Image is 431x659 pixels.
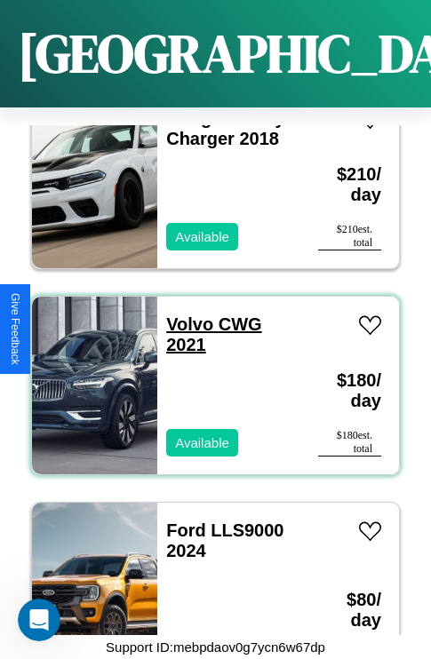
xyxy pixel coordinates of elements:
[166,314,261,354] a: Volvo CWG 2021
[166,520,283,560] a: Ford LLS9000 2024
[106,635,325,659] p: Support ID: mebpdaov0g7ycn6w67dp
[9,293,21,365] div: Give Feedback
[175,431,229,455] p: Available
[18,599,60,641] iframe: Intercom live chat
[318,429,381,457] div: $ 180 est. total
[175,225,229,249] p: Available
[166,108,284,148] a: Dodge Shelby Charger 2018
[318,147,381,223] h3: $ 210 / day
[318,353,381,429] h3: $ 180 / day
[318,223,381,250] div: $ 210 est. total
[318,572,381,648] h3: $ 80 / day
